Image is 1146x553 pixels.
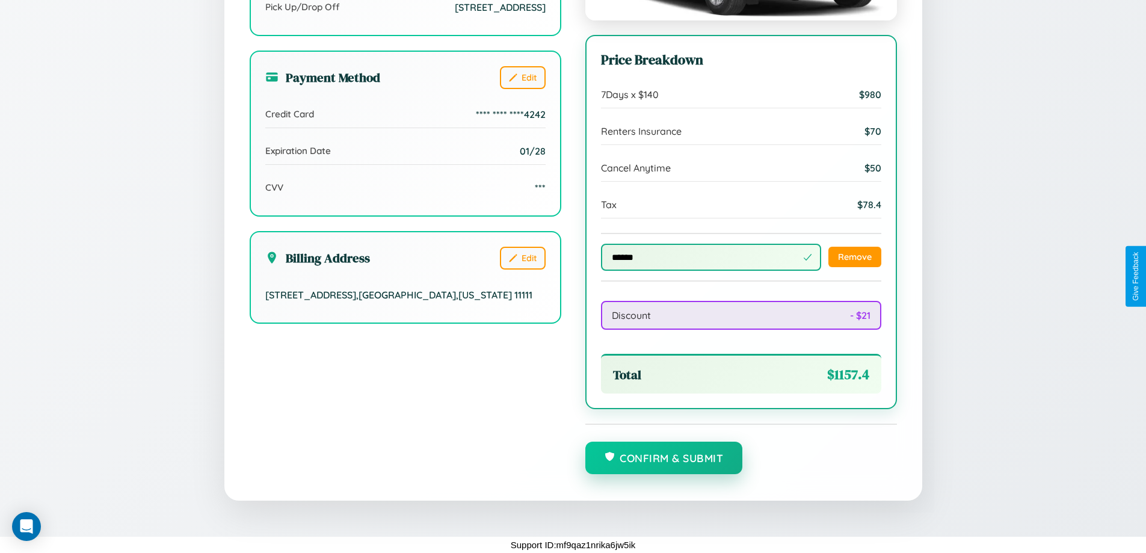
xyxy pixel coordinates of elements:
[612,309,651,321] span: Discount
[520,145,546,157] span: 01/28
[265,145,331,156] span: Expiration Date
[601,51,881,69] h3: Price Breakdown
[859,88,881,100] span: $ 980
[601,88,659,100] span: 7 Days x $ 140
[613,366,641,383] span: Total
[857,199,881,211] span: $ 78.4
[827,365,869,384] span: $ 1157.4
[265,249,370,267] h3: Billing Address
[864,125,881,137] span: $ 70
[500,66,546,89] button: Edit
[12,512,41,541] div: Open Intercom Messenger
[265,289,532,301] span: [STREET_ADDRESS] , [GEOGRAPHIC_DATA] , [US_STATE] 11111
[601,125,682,137] span: Renters Insurance
[265,69,380,86] h3: Payment Method
[864,162,881,174] span: $ 50
[828,247,881,267] button: Remove
[601,199,617,211] span: Tax
[585,442,743,474] button: Confirm & Submit
[455,1,546,13] span: [STREET_ADDRESS]
[265,108,314,120] span: Credit Card
[511,537,636,553] p: Support ID: mf9qaz1nrika6jw5ik
[850,309,870,321] span: - $ 21
[1132,252,1140,301] div: Give Feedback
[601,162,671,174] span: Cancel Anytime
[500,247,546,270] button: Edit
[265,182,283,193] span: CVV
[265,1,340,13] span: Pick Up/Drop Off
